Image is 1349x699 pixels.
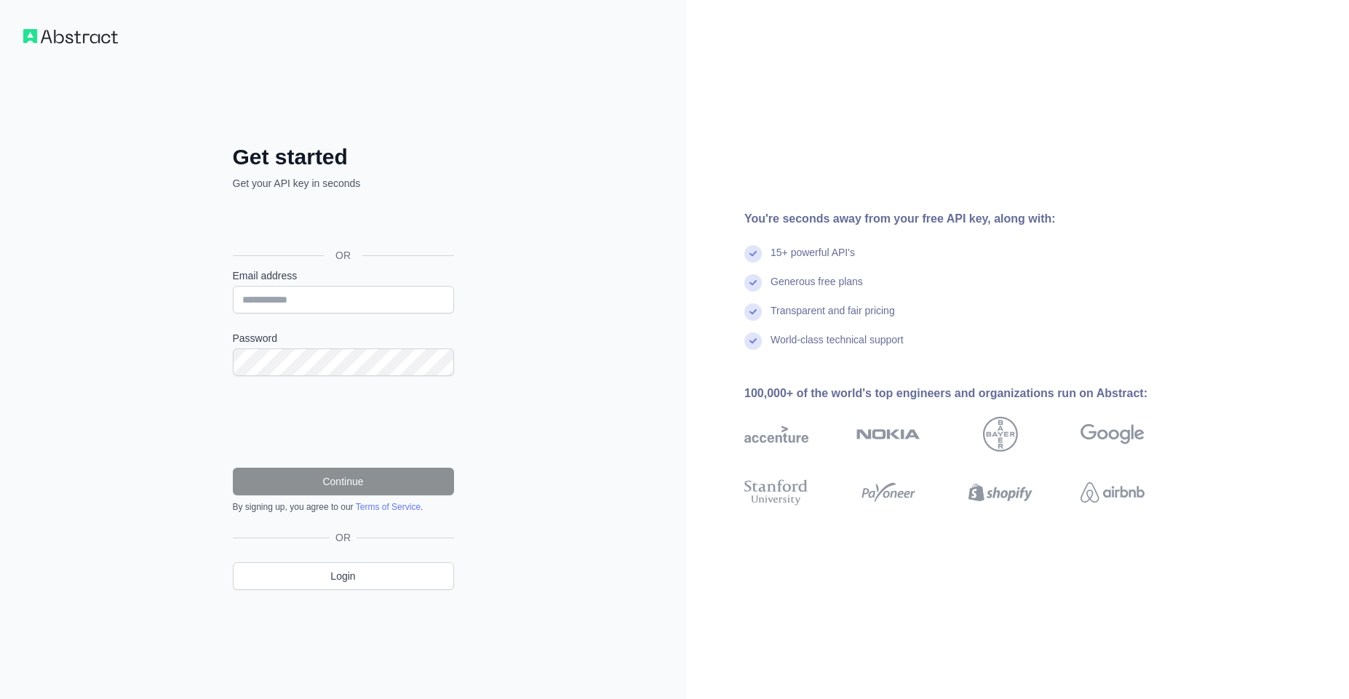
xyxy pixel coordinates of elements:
label: Password [233,331,454,345]
div: 100,000+ of the world's top engineers and organizations run on Abstract: [744,385,1191,402]
img: google [1081,417,1145,452]
img: check mark [744,332,762,350]
img: bayer [983,417,1018,452]
div: World-class technical support [771,332,904,362]
h2: Get started [233,144,454,170]
span: OR [330,530,357,545]
img: shopify [968,476,1032,508]
img: stanford university [744,476,808,508]
button: Continue [233,468,454,495]
a: Login [233,562,454,590]
img: check mark [744,303,762,321]
img: check mark [744,274,762,292]
a: Terms of Service [356,502,421,512]
p: Get your API key in seconds [233,176,454,191]
img: Workflow [23,29,118,44]
img: payoneer [856,476,920,508]
img: airbnb [1081,476,1145,508]
img: nokia [856,417,920,452]
img: check mark [744,245,762,263]
div: Transparent and fair pricing [771,303,895,332]
div: Generous free plans [771,274,863,303]
div: By signing up, you agree to our . [233,501,454,513]
span: OR [324,248,362,263]
iframe: reCAPTCHA [233,394,454,450]
div: You're seconds away from your free API key, along with: [744,210,1191,228]
label: Email address [233,268,454,283]
div: 15+ powerful API's [771,245,855,274]
iframe: Кнопка "Войти с аккаунтом Google" [226,207,458,239]
img: accenture [744,417,808,452]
